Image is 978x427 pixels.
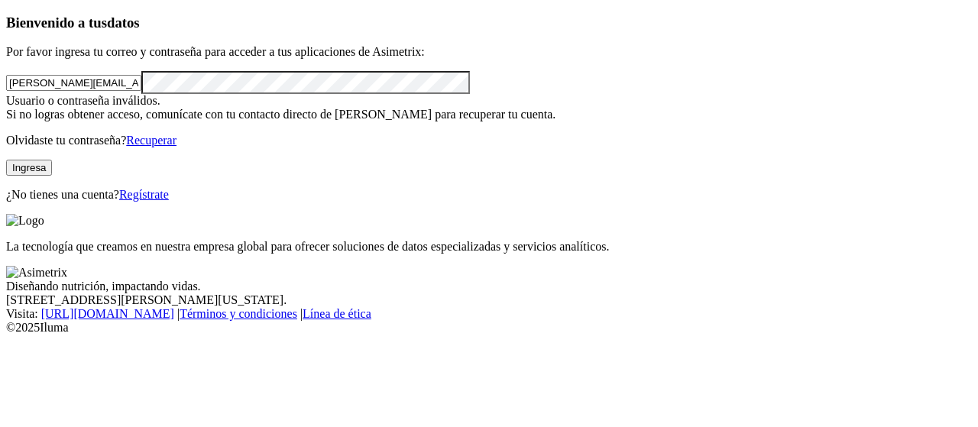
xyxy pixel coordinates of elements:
p: Olvidaste tu contraseña? [6,134,972,147]
div: © 2025 Iluma [6,321,972,335]
a: Línea de ética [303,307,371,320]
a: Recuperar [126,134,176,147]
img: Logo [6,214,44,228]
span: datos [107,15,140,31]
h3: Bienvenido a tus [6,15,972,31]
input: Tu correo [6,75,141,91]
a: [URL][DOMAIN_NAME] [41,307,174,320]
button: Ingresa [6,160,52,176]
p: ¿No tienes una cuenta? [6,188,972,202]
p: La tecnología que creamos en nuestra empresa global para ofrecer soluciones de datos especializad... [6,240,972,254]
div: Usuario o contraseña inválidos. Si no logras obtener acceso, comunícate con tu contacto directo d... [6,94,972,121]
p: Por favor ingresa tu correo y contraseña para acceder a tus aplicaciones de Asimetrix: [6,45,972,59]
a: Términos y condiciones [180,307,297,320]
div: Diseñando nutrición, impactando vidas. [6,280,972,293]
a: Regístrate [119,188,169,201]
div: Visita : | | [6,307,972,321]
img: Asimetrix [6,266,67,280]
div: [STREET_ADDRESS][PERSON_NAME][US_STATE]. [6,293,972,307]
